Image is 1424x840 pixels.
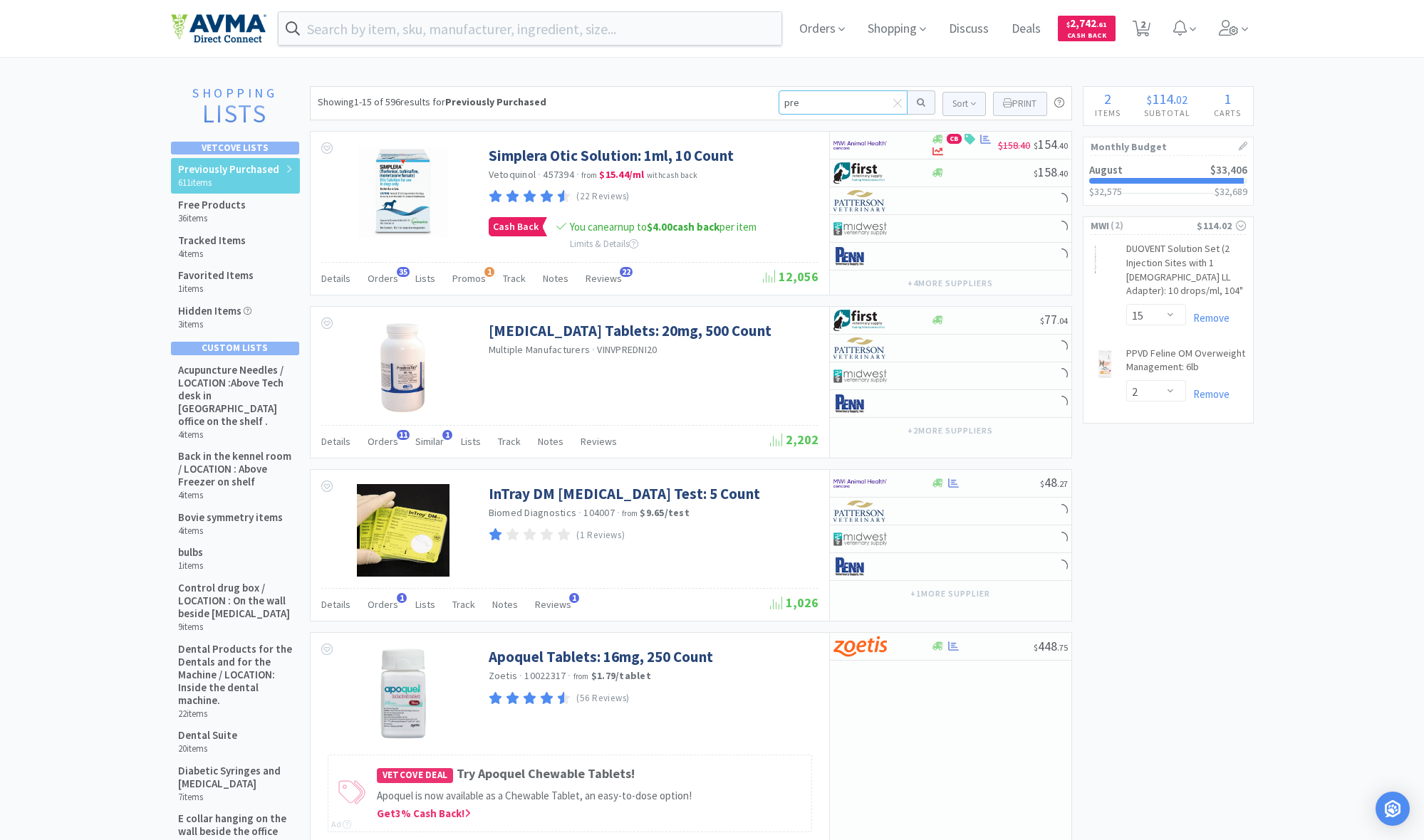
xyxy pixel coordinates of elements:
[178,199,246,211] h5: Free Products
[617,506,620,519] span: ·
[415,272,435,285] span: Lists
[1096,20,1107,29] span: . 61
[489,168,536,181] a: Vetoquinol
[178,812,293,838] h5: E collar hanging on the wall beside the office
[489,343,591,356] a: Multiple Manufacturers
[178,86,292,100] h1: Shopping
[171,342,299,355] div: Custom Lists
[998,139,1030,152] span: $158.40
[833,528,887,550] img: 4dd14cff54a648ac9e977f0c5da9bc2e_5.png
[484,267,494,277] span: 1
[377,768,454,783] span: Vetcove Deal
[581,435,617,448] span: Reviews
[178,364,293,428] h5: Acupuncture Needles / LOCATION :Above Tech desk in [GEOGRAPHIC_DATA] office on the shelf .
[779,90,908,115] input: Filter results...
[1057,315,1068,326] span: . 04
[1034,168,1038,179] span: $
[833,218,887,239] img: 4dd14cff54a648ac9e977f0c5da9bc2e_5.png
[586,272,622,285] span: Reviews
[947,135,961,143] span: CB
[321,598,350,611] span: Details
[178,269,254,282] h5: Favorited Items
[1058,9,1116,48] a: $2,742.61Cash Back
[178,450,293,488] h5: Back in the kennel room / LOCATION : Above Freezer on shelf
[900,421,999,441] button: +2more suppliers
[1152,90,1173,107] span: 114
[1057,140,1068,151] span: . 40
[573,671,589,681] span: from
[1176,93,1187,107] span: 02
[543,272,568,285] span: Notes
[576,168,579,181] span: ·
[538,435,563,448] span: Notes
[397,267,410,277] span: 35
[318,94,546,110] div: Showing 1-15 of 596 results for
[178,248,246,260] h6: 4 items
[1210,163,1247,177] span: $33,406
[942,92,986,116] button: Sort
[397,430,410,440] span: 11
[452,272,486,285] span: Promos
[1091,350,1119,378] img: 9ae4190d82234b25abcdfd3f82304499_10998.png
[321,435,350,448] span: Details
[178,708,293,720] h6: 22 items
[903,584,997,604] button: +1more supplier
[1034,136,1068,152] span: 154
[1040,311,1068,327] span: 77
[833,337,887,359] img: f5e969b455434c6296c6d81ef179fa71_3.png
[1186,387,1230,401] a: Remove
[1133,106,1202,120] h4: Subtotal
[591,669,651,682] strong: $1.79 / tablet
[1126,242,1246,303] a: DUOVENT Solution Set (2 Injection Sites with 1 [DEMOGRAPHIC_DATA] LL Adapter): 10 drops/ml, 104"
[178,621,293,633] h6: 9 items
[1089,164,1123,175] h2: August
[833,393,887,414] img: e1133ece90fa4a959c5ae41b0808c578_9.png
[1066,20,1070,29] span: $
[445,95,546,108] strong: Previously Purchased
[489,506,577,519] a: Biomed Diagnostics
[1127,24,1156,37] a: 2
[1040,474,1068,490] span: 48
[178,729,237,742] h5: Dental Suite
[1215,187,1247,196] h3: $
[640,506,690,519] strong: $9.65 / test
[576,189,630,204] p: (22 Reviews)
[570,238,638,250] span: Limits & Details
[1057,168,1068,179] span: . 40
[171,194,300,229] a: Free Products 36items
[833,556,887,577] img: e1133ece90fa4a959c5ae41b0808c578_9.png
[357,484,449,577] img: ce0076ade98447329f0c594deb76e4d7_116474.jpeg
[377,764,804,784] h4: Try Apoquel Chewable Tablets!
[368,272,398,285] span: Orders
[331,817,351,831] div: Ad
[1091,218,1110,233] span: MWI
[178,525,283,537] h6: 4 items
[377,807,471,820] span: Get 3 % Cash Back!
[357,321,449,414] img: 8d752154d47e4b8f8a4e4c5b80f4c594_158964.png
[1034,642,1038,653] span: $
[442,430,452,440] span: 1
[178,305,251,317] h5: Hidden Items
[1220,185,1247,198] span: 32,689
[833,135,887,156] img: f6b2451649754179b5b4e0c70c3f7cb0_2.png
[543,168,574,181] span: 457394
[1104,90,1111,107] span: 2
[279,12,782,45] input: Search by item, sku, manufacturer, ingredient, size...
[1066,16,1107,30] span: 2,742
[178,743,237,755] h6: 20 items
[178,792,293,803] h6: 7 items
[581,170,597,180] span: from
[415,435,444,448] span: Similar
[171,14,266,43] img: e4e33dab9f054f5782a47901c742baa9_102.png
[489,146,734,165] a: Simplera Otic Solution: 1ml, 10 Count
[368,435,398,448] span: Orders
[178,283,254,295] h6: 1 items
[647,220,672,233] span: $4.00
[178,177,279,189] h6: 611 items
[1040,478,1044,489] span: $
[583,506,615,519] span: 104007
[833,190,887,211] img: f5e969b455434c6296c6d81ef179fa71_3.png
[833,473,887,494] img: f6b2451649754179b5b4e0c70c3f7cb0_2.png
[833,162,887,184] img: 67d67680309e4a0bb49a5ff0391dcc42_6.png
[368,598,398,611] span: Orders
